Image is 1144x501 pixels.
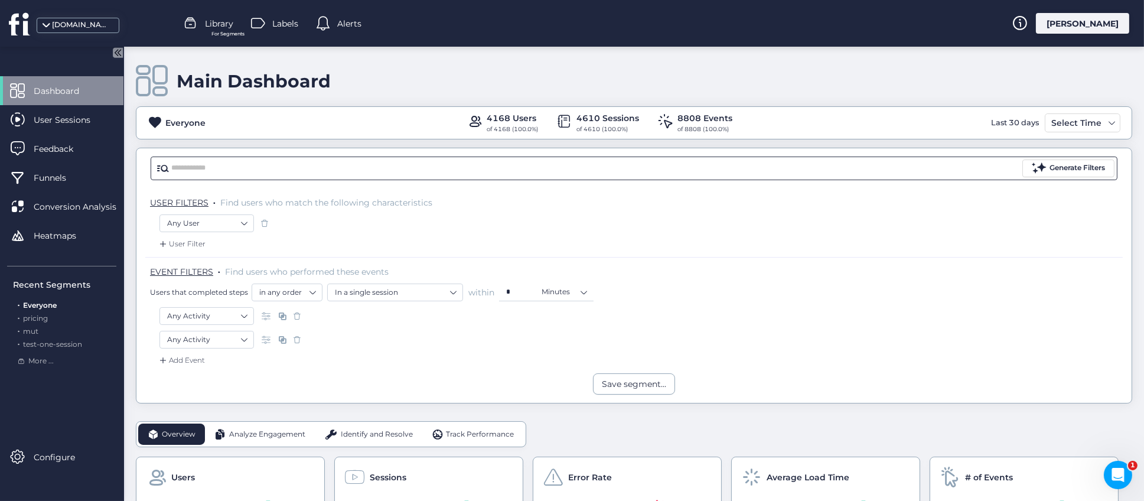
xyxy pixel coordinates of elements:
div: Recent Segments [13,278,116,291]
div: 4610 Sessions [576,112,639,125]
span: . [18,298,19,310]
span: Identify and Resolve [341,429,413,440]
iframe: Intercom live chat [1104,461,1132,489]
div: Last 30 days [988,113,1042,132]
span: Configure [34,451,93,464]
span: Find users who match the following characteristics [220,197,432,208]
span: For Segments [211,30,245,38]
button: Generate Filters [1022,160,1114,177]
span: Average Load Time [767,471,849,484]
span: . [18,337,19,349]
span: Users that completed steps [150,287,248,297]
span: test-one-session [23,340,82,349]
div: 4168 Users [487,112,538,125]
div: of 8808 (100.0%) [677,125,732,134]
nz-select-item: in any order [259,284,315,301]
div: of 4168 (100.0%) [487,125,538,134]
span: Sessions [370,471,406,484]
span: Alerts [337,17,361,30]
span: Overview [162,429,195,440]
span: pricing [23,314,48,323]
span: Find users who performed these events [225,266,389,277]
nz-select-item: In a single session [335,284,455,301]
div: of 4610 (100.0%) [576,125,639,134]
span: Heatmaps [34,229,94,242]
div: User Filter [157,238,206,250]
div: [PERSON_NAME] [1036,13,1129,34]
span: Track Performance [446,429,514,440]
span: within [468,287,494,298]
div: Add Event [157,354,205,366]
span: Feedback [34,142,91,155]
span: Analyze Engagement [229,429,305,440]
span: Users [171,471,195,484]
span: Library [205,17,233,30]
span: Conversion Analysis [34,200,134,213]
span: Error Rate [568,471,612,484]
span: Labels [272,17,298,30]
nz-select-item: Minutes [542,283,586,301]
span: Dashboard [34,84,97,97]
div: Generate Filters [1050,162,1105,174]
span: More ... [28,356,54,367]
div: Everyone [165,116,206,129]
nz-select-item: Any Activity [167,307,246,325]
div: Select Time [1048,116,1104,130]
span: . [18,311,19,323]
span: EVENT FILTERS [150,266,213,277]
nz-select-item: Any User [167,214,246,232]
span: 1 [1128,461,1138,470]
span: User Sessions [34,113,108,126]
span: # of Events [965,471,1013,484]
span: . [218,264,220,276]
div: Main Dashboard [177,70,331,92]
div: 8808 Events [677,112,732,125]
span: USER FILTERS [150,197,208,208]
div: [DOMAIN_NAME] [52,19,111,31]
span: mut [23,327,38,336]
nz-select-item: Any Activity [167,331,246,349]
span: . [18,324,19,336]
span: Funnels [34,171,84,184]
div: Save segment... [602,378,666,391]
span: . [213,195,216,207]
span: Everyone [23,301,57,310]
